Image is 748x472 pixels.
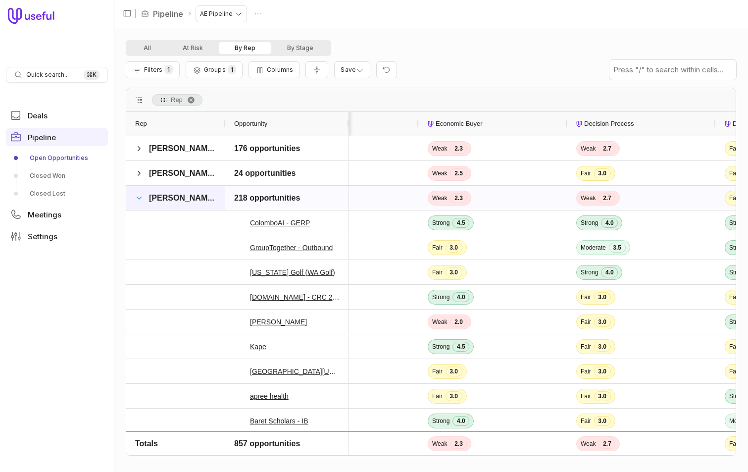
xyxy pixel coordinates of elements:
span: 3.0 [446,391,462,401]
span: 24 opportunities [234,167,296,179]
span: 3.0 [594,342,611,352]
span: 1 [164,65,173,74]
span: 3.0 [594,317,611,327]
button: Create a new saved view [334,61,370,78]
a: apree health [250,390,289,402]
span: Fair [729,194,740,202]
span: | [135,8,137,20]
span: [PERSON_NAME] [149,194,215,202]
div: Decision Process [576,112,707,136]
span: 2.0 [450,317,467,327]
span: 3.0 [594,292,611,302]
a: Settings [6,227,108,245]
button: Columns [249,61,299,78]
input: Press "/" to search within cells... [609,60,736,80]
div: Pipeline submenu [6,150,108,202]
span: Weak [432,169,447,177]
span: Fair [729,293,740,301]
button: Filter Pipeline [126,61,180,78]
a: [PERSON_NAME] [250,316,307,328]
span: 4.0 [601,267,618,277]
span: Weak [581,145,596,153]
a: Kape [250,341,266,353]
a: Heylist - Outbound - Target Account [250,440,340,452]
span: Strong [432,219,449,227]
span: Weak [432,145,447,153]
span: Strong [729,219,747,227]
a: Open Opportunities [6,150,108,166]
span: Fair [729,343,740,351]
span: Rep [135,118,147,130]
button: All [128,42,167,54]
span: Moderate [581,244,606,252]
a: Meetings [6,206,108,223]
span: 1 [228,65,236,74]
span: Fair [432,367,443,375]
a: Closed Lost [6,186,108,202]
span: Rep. Press ENTER to sort. Press DELETE to remove [152,94,202,106]
span: Fair [432,392,443,400]
span: Opportunity [234,118,267,130]
span: Columns [267,66,293,73]
a: Baret Scholars - IB [250,415,308,427]
a: Deals [6,106,108,124]
span: Weak [581,194,596,202]
span: 3.5 [609,243,626,253]
a: ColomboAI - GERP [250,217,310,229]
button: Reset view [376,61,397,79]
span: 3.0 [594,168,611,178]
span: 2.7 [598,193,615,203]
span: Settings [28,233,57,240]
span: Strong [581,219,598,227]
span: Fair [581,169,591,177]
div: Economic Buyer [428,112,558,136]
span: Quick search... [26,71,69,79]
span: Economic Buyer [436,118,483,130]
span: Strong [729,392,747,400]
button: Collapse sidebar [120,6,135,21]
a: Closed Won [6,168,108,184]
span: Strong [729,268,747,276]
button: At Risk [167,42,219,54]
button: Actions [250,6,265,21]
span: Strong [432,293,449,301]
button: By Stage [271,42,329,54]
span: 218 opportunities [234,192,300,204]
a: [US_STATE] Golf (WA Golf) [250,266,335,278]
span: 4.0 [452,416,469,426]
span: [PERSON_NAME] [149,144,215,153]
button: Group Pipeline [186,61,243,78]
a: [GEOGRAPHIC_DATA][US_STATE] of Law [250,366,340,377]
span: 3.0 [594,441,611,451]
span: Fair [432,244,443,252]
span: 3.0 [594,416,611,426]
span: 3.0 [594,391,611,401]
span: Fair [581,318,591,326]
span: 3.0 [446,367,462,376]
span: Fair [581,367,591,375]
span: Groups [204,66,226,73]
span: Fair [581,392,591,400]
span: Strong [432,343,449,351]
span: 176 opportunities [234,143,300,155]
span: Weak [432,318,447,326]
span: Strong [729,244,747,252]
span: Strong [729,442,747,450]
button: Collapse all rows [305,61,328,79]
span: Strong [729,318,747,326]
span: Filters [144,66,162,73]
span: 4.5 [452,342,469,352]
span: Save [341,66,356,73]
a: [DOMAIN_NAME] - CRC 2025 [250,291,340,303]
span: Rep [171,94,183,106]
span: 4.5 [452,441,469,451]
a: GroupTogether - Outbound [250,242,333,254]
div: Row Groups [152,94,202,106]
span: Pipeline [28,134,56,141]
span: 4.0 [601,218,618,228]
span: 4.0 [452,292,469,302]
span: 2.5 [450,168,467,178]
span: 2.7 [598,144,615,154]
span: [PERSON_NAME] [149,169,215,177]
span: Strong [581,268,598,276]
